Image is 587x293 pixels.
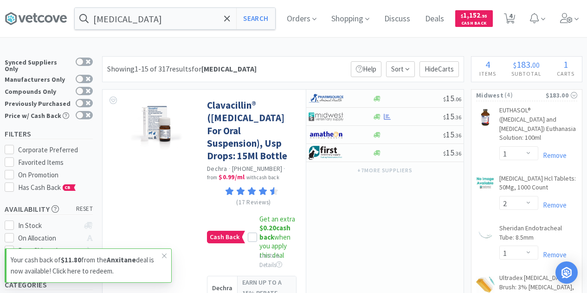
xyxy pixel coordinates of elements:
img: 3331a67d23dc422aa21b1ec98afbf632_11.png [309,128,343,142]
span: [PHONE_NUMBER] [232,164,283,173]
span: $0.20 [259,223,276,232]
div: . [503,60,549,69]
span: from [207,174,217,181]
span: . 06 [454,96,461,103]
span: Dechra [212,283,232,293]
a: Remove [538,151,567,160]
button: Search [236,8,275,29]
span: Sort [386,61,415,77]
span: 15 [443,147,461,158]
p: (17 Reviews) [236,198,271,208]
img: 7915dbd3f8974342a4dc3feb8efc1740_58.png [309,91,343,105]
strong: cash back [259,223,290,241]
img: 7c9c0ea69fde46b1b92a8f9ee5072e79_409747.jpeg [126,99,186,159]
div: Compounds Only [5,87,71,95]
div: On Allocation [18,233,80,244]
strong: Anxitane [107,255,136,264]
div: Manufacturers Only [5,75,71,83]
span: 1 [563,59,568,70]
strong: $0.99 / ml [219,173,245,181]
p: Your cash back of from the deal is now available! Click here to redeem. [11,254,162,277]
img: 4dd14cff54a648ac9e977f0c5da9bc2e_5.png [309,110,343,124]
span: 1,152 [461,11,487,20]
span: Cash Back [461,21,487,27]
span: 00 [532,60,540,70]
div: In Stock [18,220,80,231]
div: Drop Shipped [18,245,80,256]
span: Limits & Details [259,252,282,269]
div: Synced Suppliers Only [5,58,71,72]
h4: Subtotal [503,69,549,78]
div: Previously Purchased [5,99,71,107]
span: 15 [443,129,461,140]
a: [MEDICAL_DATA] Hcl Tablets: 50Mg, 1000 Count [499,174,577,196]
span: 15 [443,93,461,104]
a: Sheridan Endotracheal Tube: 8.5mm [499,224,577,246]
span: for [192,64,257,73]
a: Deals [421,15,448,23]
div: On Promotion [18,169,93,181]
img: b13fba9568c442d28ace06c742902992_120336.jpeg [476,176,495,190]
input: Search by item, sku, manufacturer, ingredient, size... [75,8,275,29]
span: . 95 [480,13,487,19]
span: with cash back [246,174,279,181]
span: 15 [443,111,461,122]
span: . 36 [454,114,461,121]
span: Has Cash Back [18,183,76,192]
img: 67d67680309e4a0bb49a5ff0391dcc42_6.png [309,146,343,160]
div: Price w/ Cash Back [5,111,71,119]
p: Hide Carts [419,61,459,77]
button: +7more suppliers [353,164,417,177]
span: · [229,164,231,173]
div: Showing 1-15 of 317 results [107,63,257,75]
span: $ [513,60,516,70]
a: 4 [500,16,519,24]
span: $ [443,150,446,157]
span: · [284,164,285,173]
span: ( 4 ) [503,91,546,100]
span: reset [76,204,93,214]
span: Midwest [476,90,503,100]
div: Open Intercom Messenger [555,261,578,284]
span: 183 [516,59,530,70]
div: $183.00 [546,90,577,100]
span: $ [443,114,446,121]
span: 4 [485,59,490,70]
span: $ [443,96,446,103]
span: $ [443,132,446,139]
strong: [MEDICAL_DATA] [201,64,257,73]
h5: Availability [5,204,93,215]
span: Get an extra when you apply this deal [259,215,295,260]
span: . 36 [454,132,461,139]
a: Remove [538,201,567,209]
h4: Carts [549,69,582,78]
a: Remove [538,250,567,259]
span: $ [461,13,463,19]
a: Dechra [207,164,227,173]
img: f99391fd77f64350a879e801fefb9ec8_126099.jpeg [476,226,495,244]
div: Favorited Items [18,157,93,168]
span: . 36 [454,150,461,157]
strong: $11.80 [61,255,81,264]
p: Help [351,61,381,77]
span: CB [63,185,72,190]
a: Discuss [381,15,414,23]
h5: Filters [5,129,93,139]
a: Clavacillin® ([MEDICAL_DATA] For Oral Suspension), Usp Drops: 15Ml Bottle [207,99,297,162]
img: 4204d45730d444e381e189e7c82e2d6e_112388.jpeg [476,108,495,126]
a: $1,152.95Cash Back [455,6,493,31]
a: EUTHASOL® ([MEDICAL_DATA] and [MEDICAL_DATA]) Euthanasia Solution: 100ml [499,106,577,146]
div: Corporate Preferred [18,144,93,156]
span: Cash Back [207,231,242,243]
h4: Items [471,69,503,78]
